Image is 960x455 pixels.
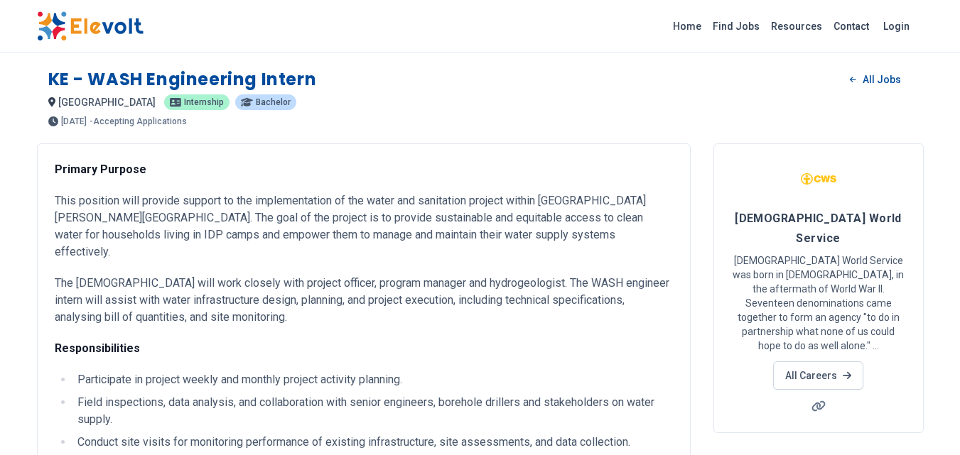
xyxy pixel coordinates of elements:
h1: KE - WASH Engineering Intern [48,68,317,91]
a: Home [667,15,707,38]
strong: Responsibilities [55,341,140,355]
li: Field inspections, data analysis, and collaboration with senior engineers, borehole drillers and ... [73,394,673,428]
img: Church World Service [801,161,836,197]
span: [GEOGRAPHIC_DATA] [58,97,156,108]
a: Find Jobs [707,15,765,38]
strong: Primary Purpose [55,163,146,176]
p: - Accepting Applications [90,117,187,126]
img: Elevolt [37,11,144,41]
a: All Jobs [838,69,912,90]
a: Login [875,12,918,40]
p: [DEMOGRAPHIC_DATA] World Service was born in [DEMOGRAPHIC_DATA], in the aftermath of World War II... [731,253,906,353]
li: Conduct site visits for monitoring performance of existing infrastructure, site assessments, and ... [73,434,673,451]
p: This position will provide support to the implementation of the water and sanitation project with... [55,192,673,261]
a: Contact [828,15,875,38]
p: The [DEMOGRAPHIC_DATA] will work closely with project officer, program manager and hydrogeologist... [55,275,673,326]
span: [DEMOGRAPHIC_DATA] World Service [735,212,902,245]
a: All Careers [773,361,863,390]
li: Participate in project weekly and monthly project activity planning. [73,371,673,388]
a: Resources [765,15,828,38]
span: [DATE] [61,117,87,126]
span: Bachelor [256,98,291,106]
span: internship [184,98,224,106]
